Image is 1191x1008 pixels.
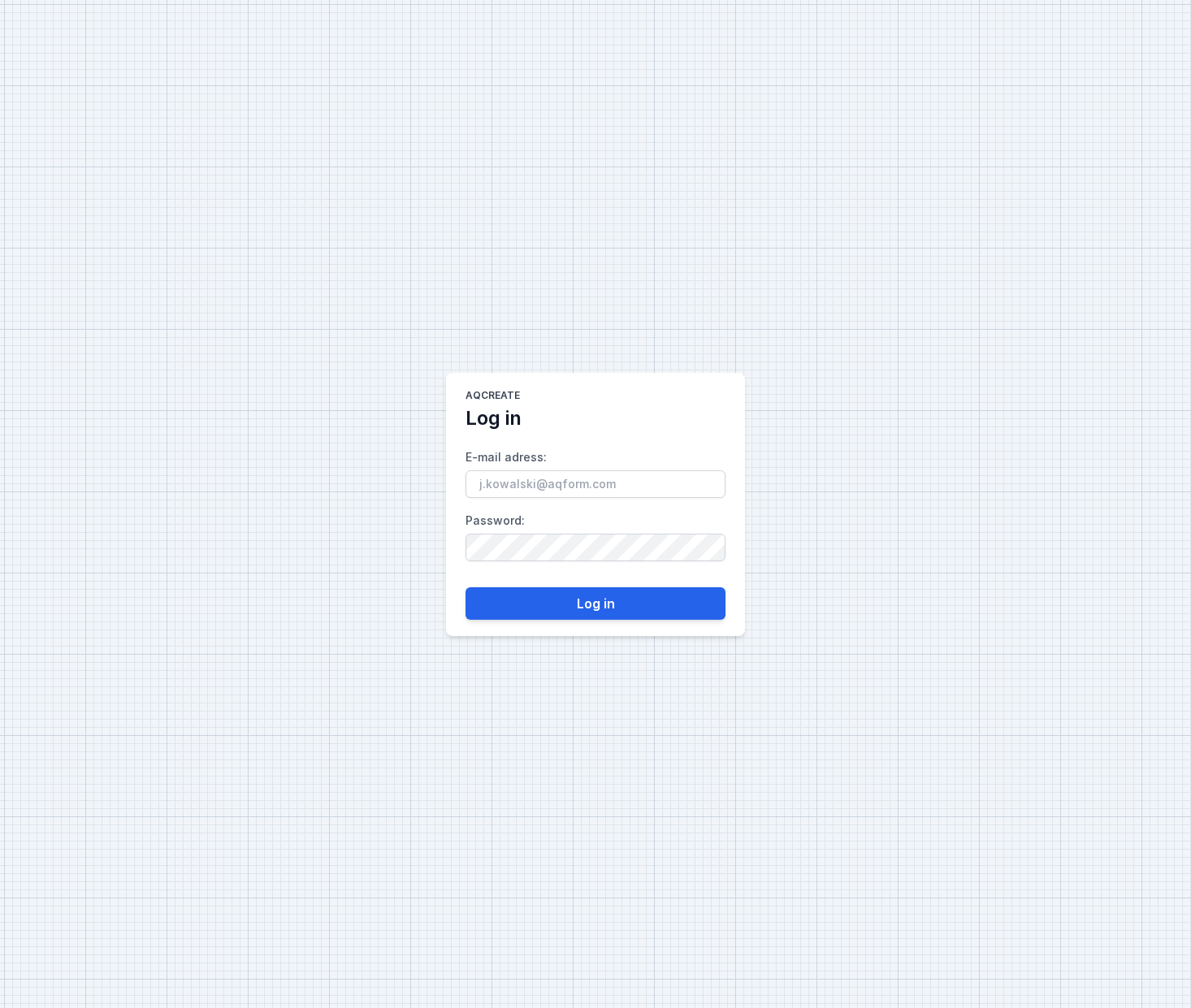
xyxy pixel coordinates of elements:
h2: Log in [466,405,522,431]
input: Password: [466,534,725,561]
label: Password : [466,508,725,561]
input: E-mail adress: [466,470,725,498]
label: E-mail adress : [466,444,725,498]
h1: AQcreate [466,389,520,405]
button: Log in [466,587,725,620]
